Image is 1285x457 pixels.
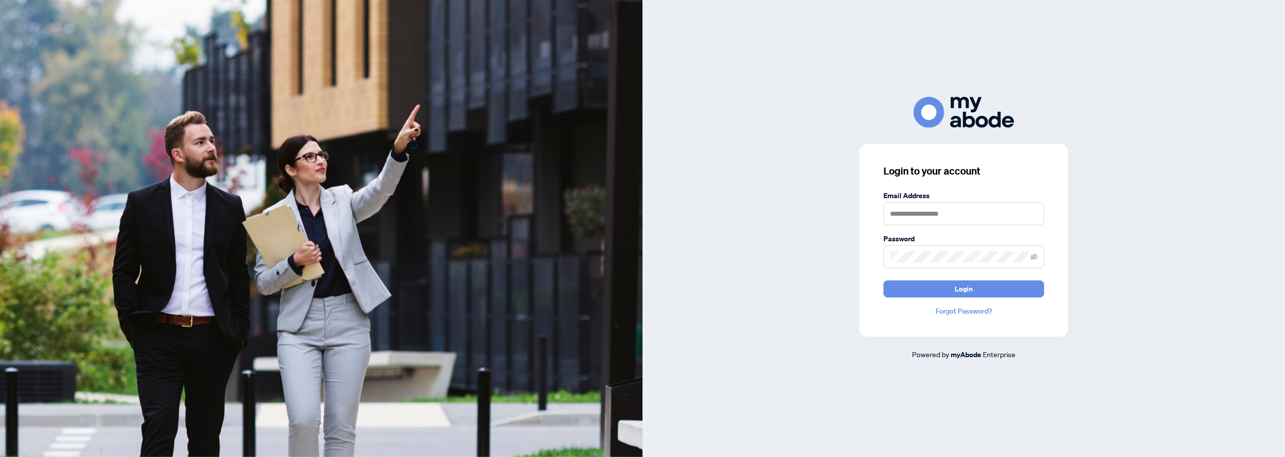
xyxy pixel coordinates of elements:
[883,233,1044,244] label: Password
[951,349,981,360] a: myAbode
[1031,253,1038,260] span: eye-invisible
[912,350,949,359] span: Powered by
[955,281,973,297] span: Login
[883,306,1044,317] a: Forgot Password?
[883,190,1044,201] label: Email Address
[914,97,1014,127] img: ma-logo
[983,350,1015,359] span: Enterprise
[883,164,1044,178] h3: Login to your account
[883,280,1044,297] button: Login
